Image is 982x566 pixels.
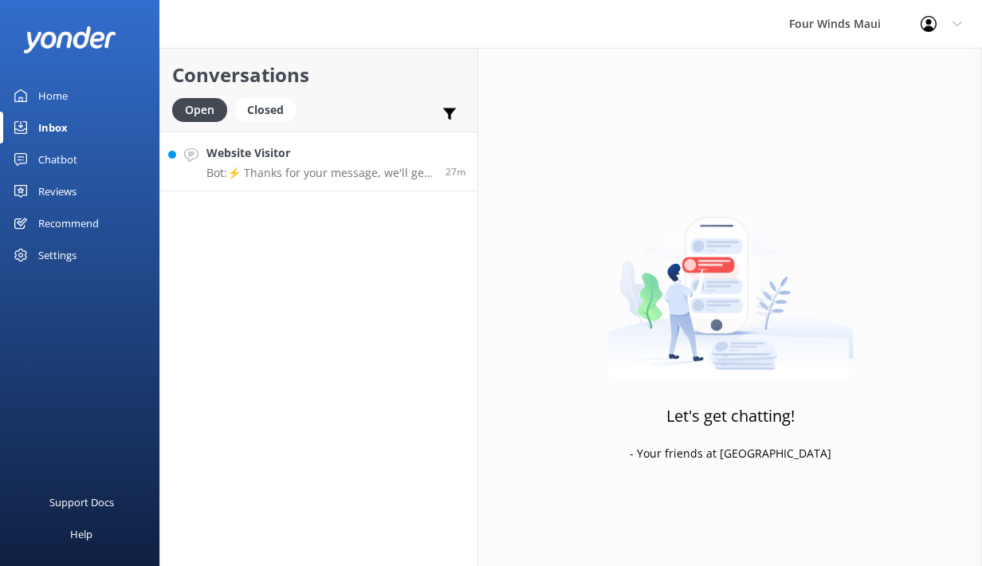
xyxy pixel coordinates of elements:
div: Recommend [38,207,99,239]
div: Open [172,98,227,122]
img: artwork of a man stealing a conversation from at giant smartphone [607,183,854,383]
div: Inbox [38,112,68,143]
div: Support Docs [49,486,114,518]
p: Bot: ⚡ Thanks for your message, we'll get back to you as soon as we can. Feel free to also call a... [206,166,434,180]
h4: Website Visitor [206,144,434,162]
h3: Let's get chatting! [666,403,795,429]
a: Open [172,100,235,118]
div: Help [70,518,92,550]
span: 05:23pm 19-Aug-2025 (UTC -10:00) Pacific/Honolulu [446,165,465,179]
div: Closed [235,98,296,122]
div: Settings [38,239,77,271]
img: yonder-white-logo.png [24,26,116,53]
p: - Your friends at [GEOGRAPHIC_DATA] [630,445,831,462]
div: Chatbot [38,143,77,175]
div: Home [38,80,68,112]
h2: Conversations [172,60,465,90]
a: Website VisitorBot:⚡ Thanks for your message, we'll get back to you as soon as we can. Feel free ... [160,132,477,191]
div: Reviews [38,175,77,207]
a: Closed [235,100,304,118]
